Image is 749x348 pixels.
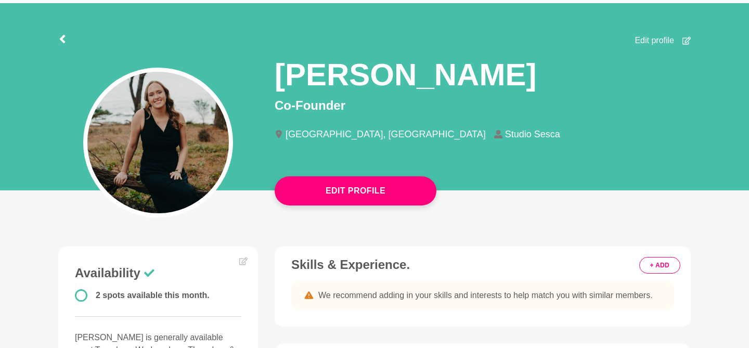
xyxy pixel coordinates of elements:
[494,130,569,139] li: Studio Sesca
[275,55,536,94] h1: [PERSON_NAME]
[96,291,210,300] span: 2 spots available this month.
[318,289,653,302] span: We recommend adding in your skills and interests to help match you with similar members.
[639,257,680,274] button: + ADD
[291,257,674,273] h3: Skills & Experience.
[75,265,241,281] h3: Availability
[275,176,436,205] button: Edit Profile
[275,96,691,115] p: Co-Founder
[635,34,674,47] span: Edit profile
[275,130,494,139] li: [GEOGRAPHIC_DATA], [GEOGRAPHIC_DATA]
